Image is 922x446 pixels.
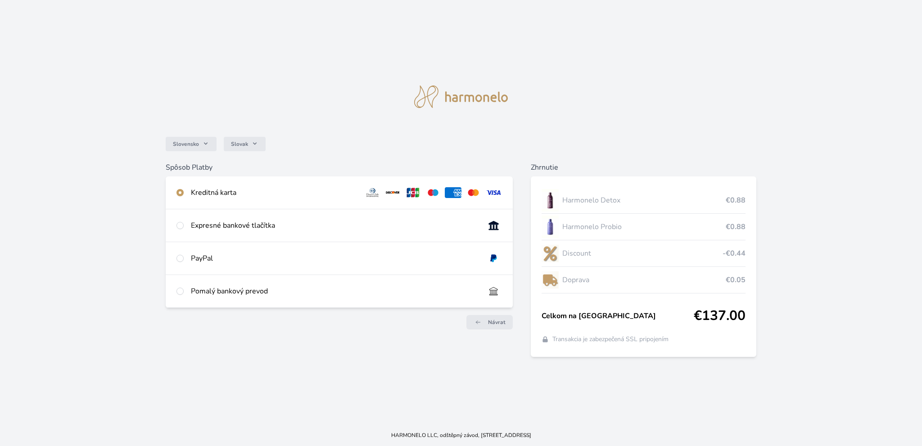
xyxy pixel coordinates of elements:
[231,140,248,148] span: Slovak
[542,216,559,238] img: CLEAN_PROBIO_se_stinem_x-lo.jpg
[191,220,478,231] div: Expresné bankové tlačítka
[384,187,401,198] img: discover.svg
[485,253,502,264] img: paypal.svg
[405,187,421,198] img: jcb.svg
[191,187,357,198] div: Kreditná karta
[542,189,559,212] img: DETOX_se_stinem_x-lo.jpg
[364,187,381,198] img: diners.svg
[414,86,508,108] img: logo.svg
[425,187,442,198] img: maestro.svg
[726,195,746,206] span: €0.88
[542,311,694,321] span: Celkom na [GEOGRAPHIC_DATA]
[224,137,266,151] button: Slovak
[562,195,726,206] span: Harmonelo Detox
[726,221,746,232] span: €0.88
[166,162,513,173] h6: Spôsob Platby
[485,187,502,198] img: visa.svg
[485,220,502,231] img: onlineBanking_SK.svg
[531,162,756,173] h6: Zhrnutie
[166,137,217,151] button: Slovensko
[466,315,513,329] a: Návrat
[562,248,723,259] span: Discount
[191,286,478,297] div: Pomalý bankový prevod
[723,248,746,259] span: -€0.44
[694,308,746,324] span: €137.00
[488,319,506,326] span: Návrat
[542,269,559,291] img: delivery-lo.png
[542,242,559,265] img: discount-lo.png
[562,221,726,232] span: Harmonelo Probio
[485,286,502,297] img: bankTransfer_IBAN.svg
[191,253,478,264] div: PayPal
[445,187,461,198] img: amex.svg
[562,275,726,285] span: Doprava
[726,275,746,285] span: €0.05
[465,187,482,198] img: mc.svg
[552,335,669,344] span: Transakcia je zabezpečená SSL pripojením
[173,140,199,148] span: Slovensko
